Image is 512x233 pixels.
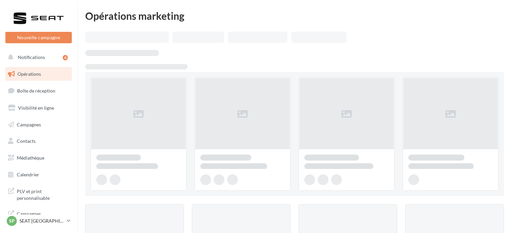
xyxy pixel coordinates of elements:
[17,71,41,77] span: Opérations
[19,218,64,224] p: SEAT [GEOGRAPHIC_DATA]
[4,207,73,226] a: Campagnes DataOnDemand
[4,83,73,98] a: Boîte de réception
[5,215,72,227] a: SP SEAT [GEOGRAPHIC_DATA]
[4,134,73,148] a: Contacts
[85,11,504,21] div: Opérations marketing
[63,55,68,60] div: 4
[17,88,55,94] span: Boîte de réception
[17,121,41,127] span: Campagnes
[4,118,73,132] a: Campagnes
[4,67,73,81] a: Opérations
[9,218,15,224] span: SP
[18,105,54,111] span: Visibilité en ligne
[4,168,73,182] a: Calendrier
[17,187,69,201] span: PLV et print personnalisable
[5,32,72,43] button: Nouvelle campagne
[17,209,69,224] span: Campagnes DataOnDemand
[17,155,44,161] span: Médiathèque
[4,50,70,64] button: Notifications 4
[18,54,45,60] span: Notifications
[17,172,39,177] span: Calendrier
[4,101,73,115] a: Visibilité en ligne
[4,151,73,165] a: Médiathèque
[17,138,36,144] span: Contacts
[4,184,73,204] a: PLV et print personnalisable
